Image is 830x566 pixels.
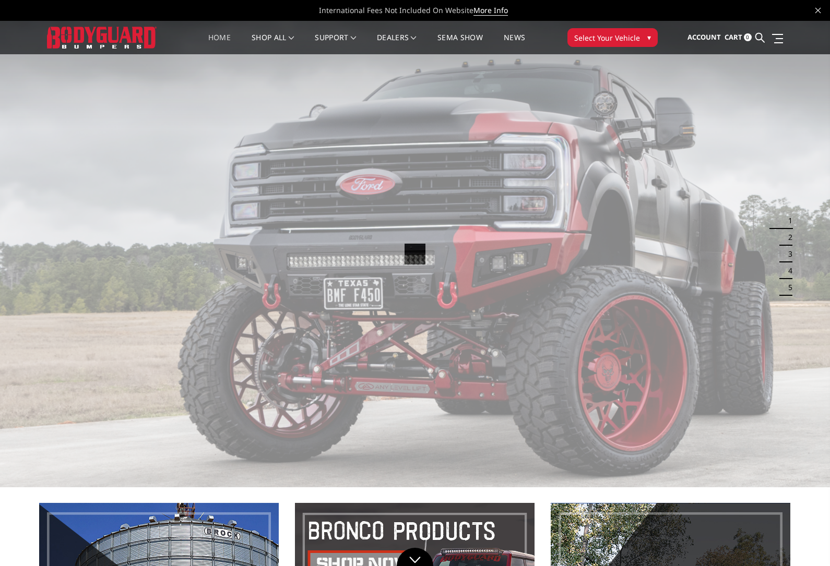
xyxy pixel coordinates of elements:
[377,34,417,54] a: Dealers
[208,34,231,54] a: Home
[687,32,721,42] span: Account
[504,34,525,54] a: News
[315,34,356,54] a: Support
[782,262,792,279] button: 4 of 5
[647,32,651,43] span: ▾
[47,27,157,48] img: BODYGUARD BUMPERS
[782,279,792,296] button: 5 of 5
[574,32,640,43] span: Select Your Vehicle
[437,34,483,54] a: SEMA Show
[687,23,721,52] a: Account
[744,33,752,41] span: 0
[782,212,792,229] button: 1 of 5
[725,32,742,42] span: Cart
[782,229,792,246] button: 2 of 5
[782,246,792,262] button: 3 of 5
[252,34,294,54] a: shop all
[567,28,658,47] button: Select Your Vehicle
[473,5,508,16] a: More Info
[725,23,752,52] a: Cart 0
